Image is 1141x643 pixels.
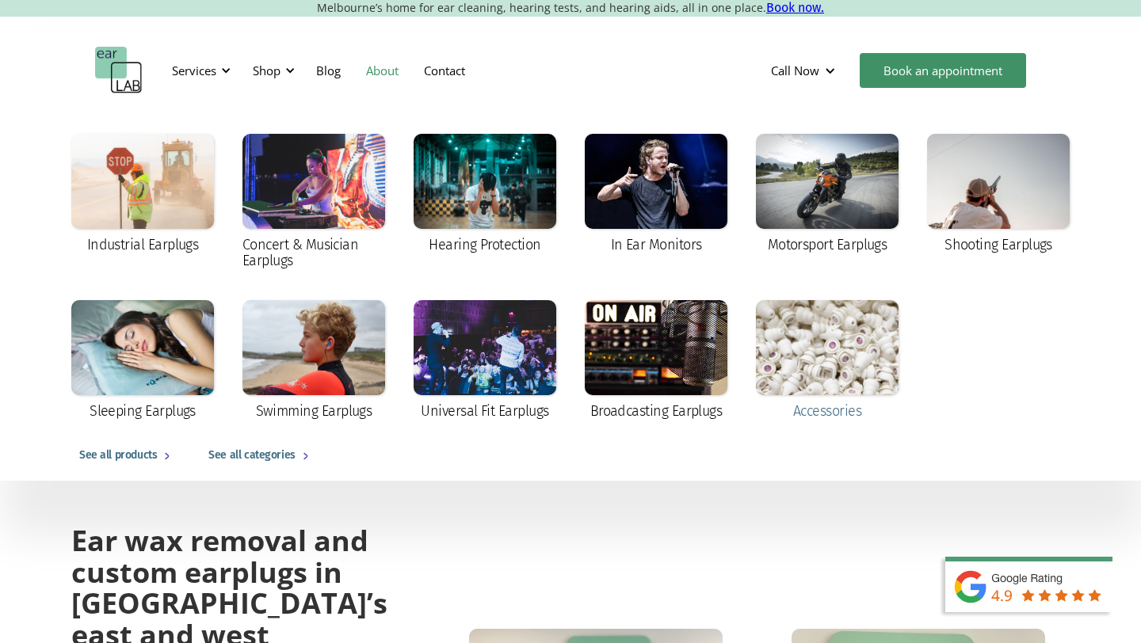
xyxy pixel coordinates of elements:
div: Concert & Musician Earplugs [242,237,385,268]
div: See all categories [208,446,295,465]
a: See all products [63,430,193,481]
div: Services [172,63,216,78]
div: Industrial Earplugs [87,237,199,253]
a: See all categories [193,430,330,481]
div: Shop [243,47,300,94]
div: In Ear Monitors [611,237,702,253]
a: Sleeping Earplugs [63,292,222,430]
a: About [353,48,411,93]
div: Shooting Earplugs [944,237,1052,253]
div: Universal Fit Earplugs [421,403,548,419]
div: Hearing Protection [429,237,540,253]
div: See all products [79,446,157,465]
a: Hearing Protection [406,126,564,264]
div: Services [162,47,235,94]
a: Motorsport Earplugs [748,126,906,264]
a: Contact [411,48,478,93]
div: Motorsport Earplugs [768,237,887,253]
a: Accessories [748,292,906,430]
a: In Ear Monitors [577,126,735,264]
div: Call Now [758,47,852,94]
div: Accessories [793,403,861,419]
a: Broadcasting Earplugs [577,292,735,430]
div: Call Now [771,63,819,78]
a: Industrial Earplugs [63,126,222,264]
div: Shop [253,63,280,78]
a: home [95,47,143,94]
a: Book an appointment [860,53,1026,88]
div: Swimming Earplugs [256,403,372,419]
div: Broadcasting Earplugs [590,403,723,419]
div: Sleeping Earplugs [90,403,196,419]
a: Blog [303,48,353,93]
a: Shooting Earplugs [919,126,1078,264]
a: Universal Fit Earplugs [406,292,564,430]
a: Concert & Musician Earplugs [235,126,393,280]
a: Swimming Earplugs [235,292,393,430]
